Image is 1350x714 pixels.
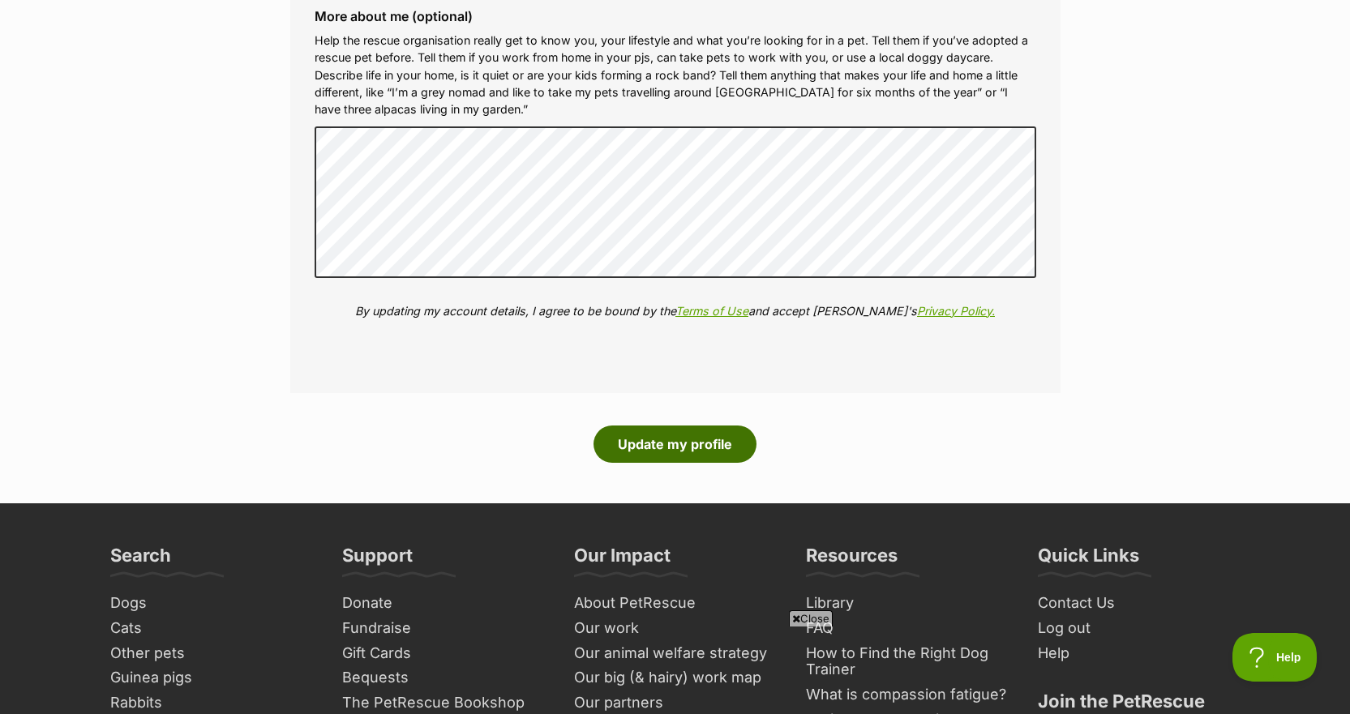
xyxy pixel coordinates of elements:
a: Contact Us [1031,591,1247,616]
button: Update my profile [594,425,756,463]
a: Library [799,591,1015,616]
a: Fundraise [336,616,551,641]
a: Help [1031,641,1247,666]
h3: Support [342,544,413,576]
h3: Search [110,544,171,576]
p: Help the rescue organisation really get to know you, your lifestyle and what you’re looking for i... [315,32,1036,118]
a: Other pets [104,641,319,666]
h3: Quick Links [1038,544,1139,576]
a: Terms of Use [675,304,748,318]
a: Our work [568,616,783,641]
span: Close [789,610,833,626]
a: Cats [104,616,319,641]
h3: Our Impact [574,544,671,576]
a: Privacy Policy. [917,304,995,318]
a: Donate [336,591,551,616]
a: FAQ [799,616,1015,641]
p: By updating my account details, I agree to be bound by the and accept [PERSON_NAME]'s [315,302,1036,319]
iframe: Help Scout Beacon - Open [1232,633,1318,682]
a: Dogs [104,591,319,616]
h3: Resources [806,544,898,576]
a: Guinea pigs [104,665,319,690]
a: Log out [1031,616,1247,641]
label: More about me (optional) [315,9,1036,24]
a: About PetRescue [568,591,783,616]
iframe: Advertisement [282,633,1069,706]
